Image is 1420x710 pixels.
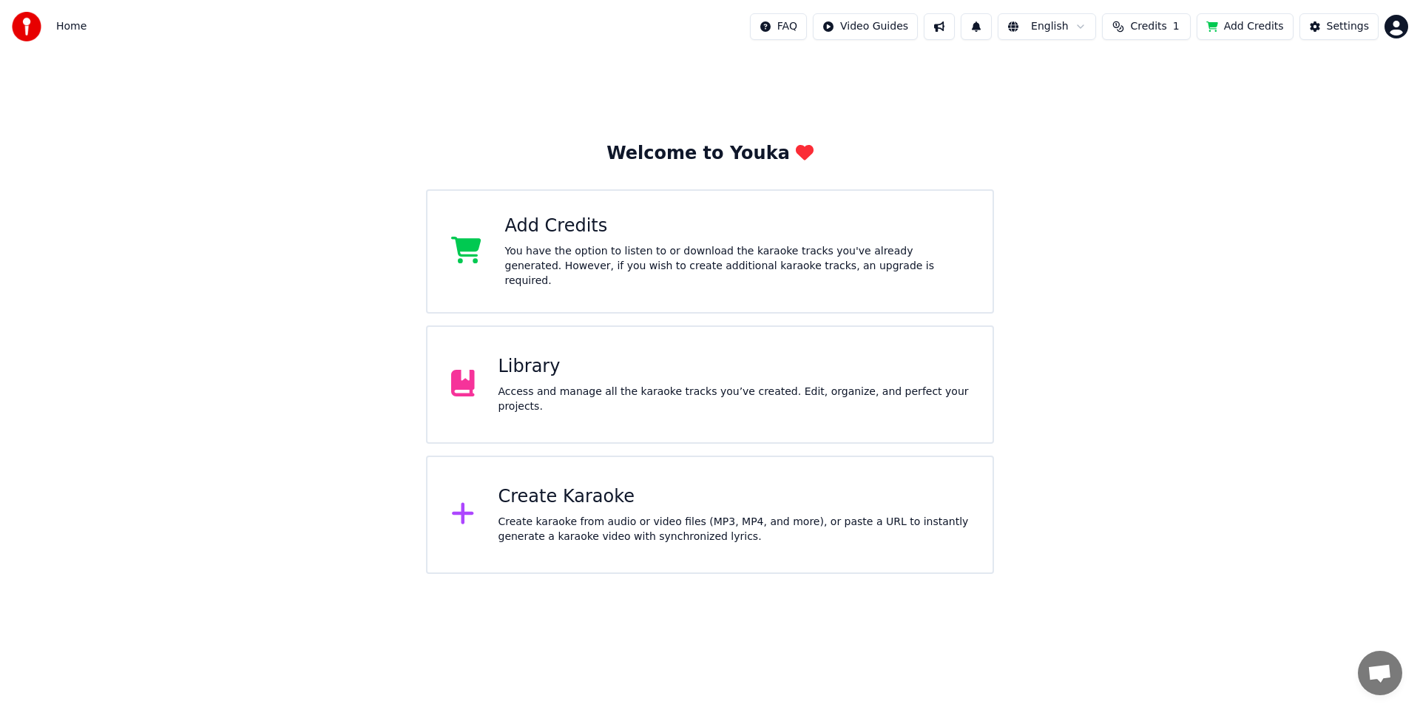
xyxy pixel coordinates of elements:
nav: breadcrumb [56,19,87,34]
div: Settings [1327,19,1369,34]
span: Credits [1130,19,1166,34]
button: Settings [1299,13,1379,40]
span: 1 [1173,19,1180,34]
button: Credits1 [1102,13,1191,40]
div: Access and manage all the karaoke tracks you’ve created. Edit, organize, and perfect your projects. [498,385,970,414]
button: Video Guides [813,13,918,40]
div: Create karaoke from audio or video files (MP3, MP4, and more), or paste a URL to instantly genera... [498,515,970,544]
img: youka [12,12,41,41]
div: Add Credits [505,214,970,238]
span: Home [56,19,87,34]
button: Add Credits [1197,13,1294,40]
div: Welcome to Youka [606,142,814,166]
div: Create Karaoke [498,485,970,509]
button: FAQ [750,13,807,40]
div: Library [498,355,970,379]
div: Open chat [1358,651,1402,695]
div: You have the option to listen to or download the karaoke tracks you've already generated. However... [505,244,970,288]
